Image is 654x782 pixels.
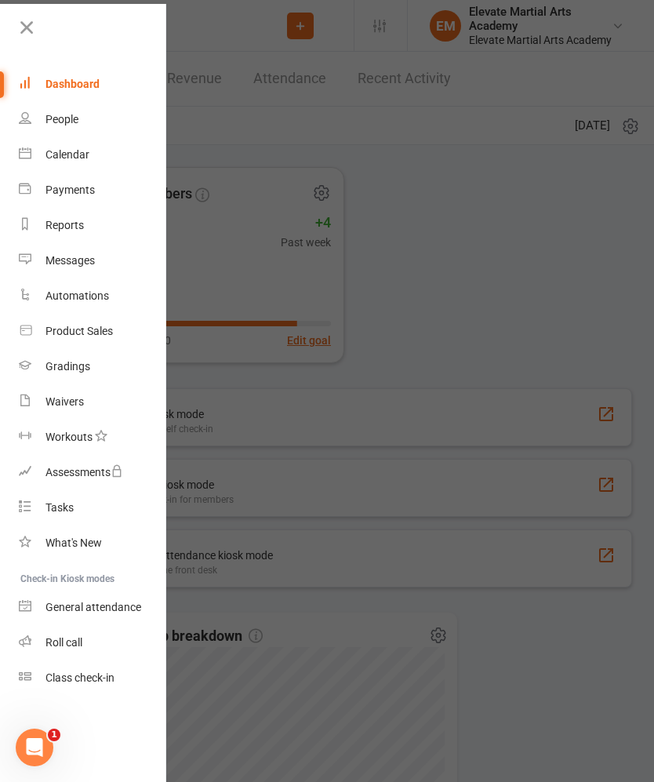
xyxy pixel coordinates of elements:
[19,526,167,561] a: What's New
[19,349,167,384] a: Gradings
[45,601,141,613] div: General attendance
[45,501,74,514] div: Tasks
[19,625,167,660] a: Roll call
[45,219,84,231] div: Reports
[45,431,93,443] div: Workouts
[19,278,167,314] a: Automations
[45,536,102,549] div: What's New
[45,325,113,337] div: Product Sales
[19,455,167,490] a: Assessments
[19,208,167,243] a: Reports
[19,314,167,349] a: Product Sales
[45,466,123,478] div: Assessments
[19,590,167,625] a: General attendance kiosk mode
[19,420,167,455] a: Workouts
[19,243,167,278] a: Messages
[19,660,167,696] a: Class kiosk mode
[19,490,167,526] a: Tasks
[45,360,90,373] div: Gradings
[45,671,114,684] div: Class check-in
[45,254,95,267] div: Messages
[45,636,82,649] div: Roll call
[45,113,78,125] div: People
[45,289,109,302] div: Automations
[45,395,84,408] div: Waivers
[16,729,53,766] iframe: Intercom live chat
[19,137,167,173] a: Calendar
[45,148,89,161] div: Calendar
[45,184,95,196] div: Payments
[19,102,167,137] a: People
[19,384,167,420] a: Waivers
[19,67,167,102] a: Dashboard
[48,729,60,741] span: 1
[19,173,167,208] a: Payments
[45,78,100,90] div: Dashboard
